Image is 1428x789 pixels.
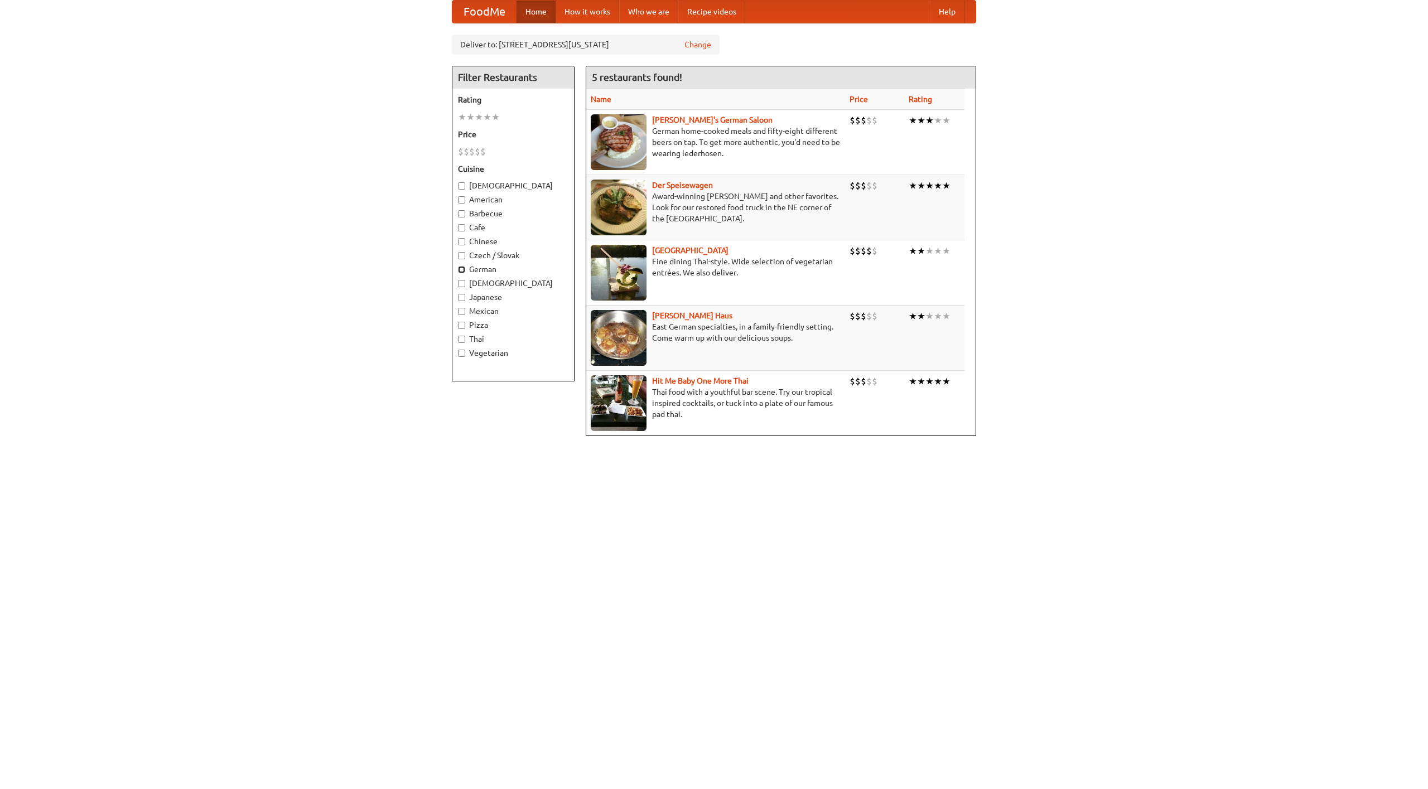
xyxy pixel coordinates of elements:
li: ★ [925,310,934,322]
li: $ [866,180,872,192]
label: American [458,194,568,205]
p: Fine dining Thai-style. Wide selection of vegetarian entrées. We also deliver. [591,256,841,278]
input: Thai [458,336,465,343]
li: $ [850,114,855,127]
a: [GEOGRAPHIC_DATA] [652,246,729,255]
li: $ [872,114,877,127]
p: East German specialties, in a family-friendly setting. Come warm up with our delicious soups. [591,321,841,343]
li: $ [861,114,866,127]
li: ★ [917,375,925,388]
li: ★ [934,310,942,322]
li: $ [458,146,464,158]
div: Deliver to: [STREET_ADDRESS][US_STATE] [452,35,720,55]
li: $ [872,375,877,388]
li: $ [866,375,872,388]
li: ★ [934,245,942,257]
a: [PERSON_NAME]'s German Saloon [652,115,773,124]
h5: Cuisine [458,163,568,175]
li: ★ [942,180,951,192]
img: esthers.jpg [591,114,647,170]
label: [DEMOGRAPHIC_DATA] [458,180,568,191]
p: German home-cooked meals and fifty-eight different beers on tap. To get more authentic, you'd nee... [591,125,841,159]
li: $ [855,375,861,388]
li: ★ [466,111,475,123]
img: babythai.jpg [591,375,647,431]
li: $ [861,245,866,257]
li: ★ [491,111,500,123]
li: $ [866,310,872,322]
img: satay.jpg [591,245,647,301]
a: Name [591,95,611,104]
li: $ [850,180,855,192]
li: $ [866,245,872,257]
input: [DEMOGRAPHIC_DATA] [458,182,465,190]
a: Rating [909,95,932,104]
li: $ [855,310,861,322]
input: German [458,266,465,273]
a: Home [517,1,556,23]
label: Vegetarian [458,347,568,359]
input: Cafe [458,224,465,231]
a: Der Speisewagen [652,181,713,190]
a: [PERSON_NAME] Haus [652,311,732,320]
li: ★ [925,114,934,127]
li: $ [866,114,872,127]
li: $ [861,180,866,192]
p: Thai food with a youthful bar scene. Try our tropical inspired cocktails, or tuck into a plate of... [591,386,841,420]
li: $ [469,146,475,158]
input: Mexican [458,308,465,315]
li: $ [861,375,866,388]
li: $ [872,180,877,192]
a: Change [684,39,711,50]
li: ★ [942,375,951,388]
p: Award-winning [PERSON_NAME] and other favorites. Look for our restored food truck in the NE corne... [591,191,841,224]
a: Who we are [619,1,678,23]
li: $ [855,114,861,127]
li: ★ [942,245,951,257]
li: ★ [925,375,934,388]
label: Thai [458,333,568,345]
input: Chinese [458,238,465,245]
li: ★ [934,375,942,388]
label: Pizza [458,320,568,331]
label: Japanese [458,292,568,303]
li: $ [480,146,486,158]
a: How it works [556,1,619,23]
li: ★ [917,180,925,192]
li: ★ [934,180,942,192]
label: Barbecue [458,208,568,219]
li: ★ [909,180,917,192]
input: Pizza [458,322,465,329]
li: ★ [942,114,951,127]
b: Hit Me Baby One More Thai [652,376,749,385]
li: $ [850,245,855,257]
li: $ [850,310,855,322]
li: $ [861,310,866,322]
a: Price [850,95,868,104]
li: ★ [917,114,925,127]
a: FoodMe [452,1,517,23]
img: speisewagen.jpg [591,180,647,235]
h5: Rating [458,94,568,105]
label: Czech / Slovak [458,250,568,261]
li: ★ [475,111,483,123]
li: $ [872,310,877,322]
label: Mexican [458,306,568,317]
input: Barbecue [458,210,465,217]
li: ★ [925,180,934,192]
h4: Filter Restaurants [452,66,574,89]
label: [DEMOGRAPHIC_DATA] [458,278,568,289]
ng-pluralize: 5 restaurants found! [592,72,682,83]
input: American [458,196,465,204]
li: ★ [934,114,942,127]
li: $ [855,245,861,257]
li: ★ [942,310,951,322]
li: ★ [909,310,917,322]
input: [DEMOGRAPHIC_DATA] [458,280,465,287]
li: $ [475,146,480,158]
li: $ [850,375,855,388]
